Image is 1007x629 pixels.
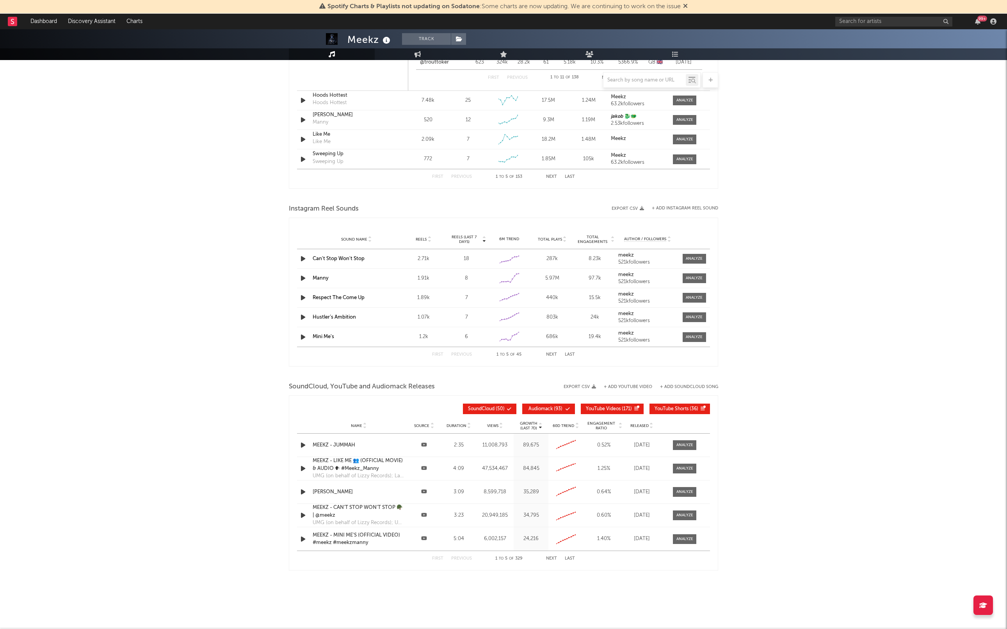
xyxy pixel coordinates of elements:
[571,97,607,105] div: 1.24M
[611,94,665,100] a: Meekz
[416,237,427,242] span: Reels
[487,350,530,360] div: 1 5 45
[546,353,557,357] button: Next
[530,97,567,105] div: 17.5M
[313,295,365,300] a: Respect The Come Up
[313,138,331,146] div: Like Me
[618,331,634,336] strong: meekz
[624,237,666,242] span: Author / Followers
[313,315,356,320] a: Hustler’s Ambition
[626,441,657,449] div: [DATE]
[669,58,698,66] div: [DATE]
[447,294,486,302] div: 7
[289,382,435,392] span: SoundCloud, YouTube and Audiomack Releases
[313,504,405,519] a: MEEKZ - CAN'T STOP WON'T STOP 🪖 | @meekz
[657,60,663,65] span: 🇬🇧
[652,206,718,211] button: + Add Instagram Reel Sound
[447,314,486,321] div: 7
[618,253,677,258] a: meekz
[487,423,498,428] span: Views
[571,155,607,163] div: 105k
[560,58,579,66] div: 5.18k
[447,255,486,263] div: 18
[530,155,567,163] div: 1.85M
[313,441,405,449] a: MEEKZ - JUMMAH
[402,33,451,45] button: Track
[499,175,504,179] span: to
[630,423,649,428] span: Released
[520,421,537,426] p: Growth
[493,58,511,66] div: 324k
[447,275,486,282] div: 8
[468,407,505,411] span: ( 50 )
[618,299,677,304] div: 521k followers
[611,101,665,107] div: 63.2k followers
[522,404,575,414] button: Audiomack(93)
[585,421,617,431] span: Engagement Ratio
[313,92,394,99] div: Hoods Hottest
[516,535,546,543] div: 24,216
[313,131,394,138] a: Like Me
[576,333,615,341] div: 19.4k
[528,407,553,411] span: Audiomack
[576,275,615,282] div: 97.7k
[611,153,626,158] strong: Meekz
[313,488,405,496] a: [PERSON_NAME]
[432,175,443,179] button: First
[313,519,405,527] div: UMG (on behalf of Lizzy Records); UNIAO BRASILEIRA DE EDITORAS DE MUSICA - UBEM, CMRRA, LatinAuto...
[467,136,470,144] div: 7
[618,338,677,343] div: 521k followers
[612,206,644,211] button: Export CSV
[478,441,512,449] div: 11,008,793
[576,294,615,302] div: 15.5k
[121,14,148,29] a: Charts
[538,237,562,242] span: Total Plays
[652,385,718,389] button: + Add SoundCloud Song
[443,441,474,449] div: 2:35
[585,512,622,519] div: 0.60 %
[533,255,572,263] div: 287k
[611,136,665,142] a: Meekz
[404,255,443,263] div: 2.71k
[618,260,677,265] div: 521k followers
[655,407,698,411] span: ( 36 )
[313,119,328,126] div: Manny
[618,311,677,317] a: meekz
[451,175,472,179] button: Previous
[533,275,572,282] div: 5.97M
[660,385,718,389] button: + Add SoundCloud Song
[62,14,121,29] a: Discovery Assistant
[565,353,575,357] button: Last
[414,423,429,428] span: Source
[404,275,443,282] div: 1.91k
[533,314,572,321] div: 803k
[618,292,634,297] strong: meekz
[313,158,343,166] div: Sweeping Up
[618,331,677,336] a: meekz
[585,441,622,449] div: 0.52 %
[313,334,334,339] a: Mini Me's
[451,353,472,357] button: Previous
[432,556,443,561] button: First
[404,314,443,321] div: 1.07k
[515,58,532,66] div: 28.2k
[649,404,710,414] button: YouTube Shorts(36)
[313,99,347,107] div: Hoods Hottest
[313,150,394,158] div: Sweeping Up
[490,236,529,242] div: 6M Trend
[465,97,471,105] div: 25
[835,17,952,27] input: Search for artists
[451,556,472,561] button: Previous
[443,465,474,473] div: 4:09
[604,385,652,389] button: + Add YouTube Video
[351,423,362,428] span: Name
[585,535,622,543] div: 1.40 %
[313,111,394,119] div: [PERSON_NAME]
[626,512,657,519] div: [DATE]
[327,4,681,10] span: : Some charts are now updating. We are continuing to work on the issue
[410,97,446,105] div: 7.48k
[530,116,567,124] div: 9.3M
[509,557,514,560] span: of
[611,160,665,165] div: 63.2k followers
